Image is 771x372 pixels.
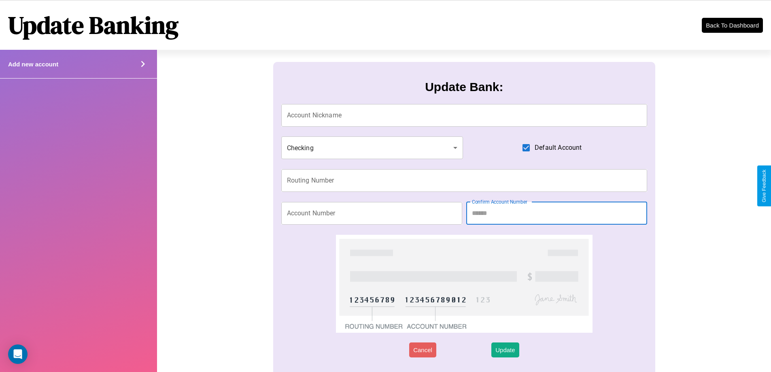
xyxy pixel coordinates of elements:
[535,143,582,153] span: Default Account
[702,18,763,33] button: Back To Dashboard
[281,136,463,159] div: Checking
[491,342,519,357] button: Update
[409,342,436,357] button: Cancel
[425,80,503,94] h3: Update Bank:
[8,344,28,364] div: Open Intercom Messenger
[8,61,58,68] h4: Add new account
[761,170,767,202] div: Give Feedback
[336,235,592,333] img: check
[8,9,178,42] h1: Update Banking
[472,198,527,205] label: Confirm Account Number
